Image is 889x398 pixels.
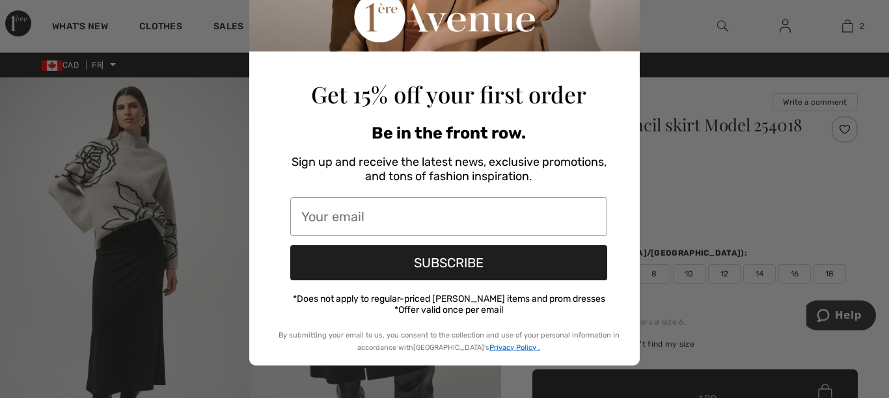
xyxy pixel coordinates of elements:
[29,9,55,21] font: Help
[489,343,540,352] a: Privacy Policy .
[279,331,620,352] font: By submitting your email to us, you consent to the collection and use of your personal informatio...
[413,343,489,352] font: [GEOGRAPHIC_DATA]'s
[311,79,586,109] font: Get 15% off your first order
[292,155,607,183] font: Sign up and receive the latest news, exclusive promotions, and tons of fashion inspiration.
[372,124,526,142] font: Be in the front row.
[293,293,605,304] font: *Does not apply to regular-priced [PERSON_NAME] items and prom dresses
[394,304,503,315] font: *Offer valid once per email
[414,255,484,271] font: SUBSCRIBE
[290,245,607,280] button: SUBSCRIBE
[290,197,607,236] input: Your email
